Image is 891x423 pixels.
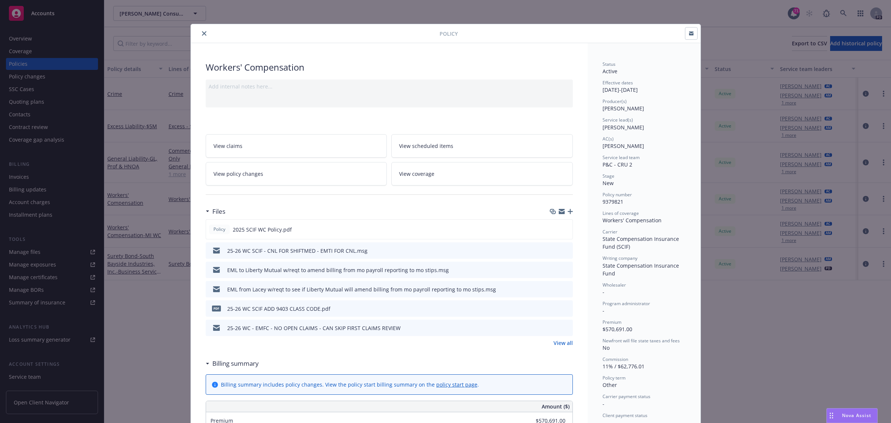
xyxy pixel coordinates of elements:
[563,324,570,332] button: preview file
[227,247,368,255] div: 25-26 WC SCIF - CNL FOR SHIFTMED - EMTI FOR CNL.msg
[603,161,632,168] span: P&C - CRU 2
[603,180,614,187] span: New
[603,381,617,388] span: Other
[603,173,614,179] span: Stage
[563,285,570,293] button: preview file
[551,247,557,255] button: download file
[603,338,680,344] span: Newfront will file state taxes and fees
[603,198,623,205] span: 9379821
[221,381,479,388] div: Billing summary includes policy changes. View the policy start billing summary on the .
[200,29,209,38] button: close
[212,226,227,233] span: Policy
[212,359,259,368] h3: Billing summary
[603,375,626,381] span: Policy term
[563,226,569,233] button: preview file
[603,255,637,261] span: Writing company
[603,217,662,224] span: Workers' Compensation
[227,305,330,313] div: 25-26 WC SCIF ADD 9403 CLASS CODE.pdf
[551,324,557,332] button: download file
[826,408,878,423] button: Nova Assist
[603,326,632,333] span: $570,691.00
[603,154,640,161] span: Service lead team
[603,262,681,277] span: State Compensation Insurance Fund
[212,207,225,216] h3: Files
[212,306,221,311] span: pdf
[399,142,453,150] span: View scheduled items
[563,305,570,313] button: preview file
[842,412,871,419] span: Nova Assist
[563,266,570,274] button: preview file
[603,80,633,86] span: Effective dates
[603,117,633,123] span: Service lead(s)
[603,363,644,370] span: 11% / $62,776.01
[542,403,569,410] span: Amount ($)
[213,170,263,178] span: View policy changes
[206,207,225,216] div: Files
[603,142,644,149] span: [PERSON_NAME]
[603,400,604,407] span: -
[603,307,604,314] span: -
[603,229,617,235] span: Carrier
[603,68,617,75] span: Active
[827,409,836,423] div: Drag to move
[603,300,650,307] span: Program administrator
[603,282,626,288] span: Wholesaler
[213,142,242,150] span: View claims
[603,344,610,351] span: No
[206,359,259,368] div: Billing summary
[227,324,401,332] div: 25-26 WC - EMFC - NO OPEN CLAIMS - CAN SKIP FIRST CLAIMS REVIEW
[603,319,621,325] span: Premium
[603,412,647,419] span: Client payment status
[554,339,573,347] a: View all
[603,98,627,104] span: Producer(s)
[551,226,557,233] button: download file
[603,61,616,67] span: Status
[440,30,458,38] span: Policy
[603,136,614,142] span: AC(s)
[206,61,573,74] div: Workers' Compensation
[603,105,644,112] span: [PERSON_NAME]
[603,210,639,216] span: Lines of coverage
[603,393,650,400] span: Carrier payment status
[436,381,477,388] a: policy start page
[603,288,604,296] span: -
[206,134,387,158] a: View claims
[227,266,449,274] div: EML to Liberty Mutual w/reqt to amend billing from mo payroll reporting to mo stips.msg
[391,134,573,158] a: View scheduled items
[603,356,628,362] span: Commission
[227,285,496,293] div: EML from Lacey w/reqt to see if Liberty Mutual will amend billing from mo payroll reporting to mo...
[603,124,644,131] span: [PERSON_NAME]
[206,162,387,185] a: View policy changes
[603,80,686,94] div: [DATE] - [DATE]
[551,305,557,313] button: download file
[603,235,681,250] span: State Compensation Insurance Fund (SCIF)
[551,266,557,274] button: download file
[551,285,557,293] button: download file
[603,191,632,198] span: Policy number
[391,162,573,185] a: View coverage
[209,83,570,90] div: Add internal notes here...
[563,247,570,255] button: preview file
[233,226,292,233] span: 2025 SCIF WC Policy.pdf
[399,170,434,178] span: View coverage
